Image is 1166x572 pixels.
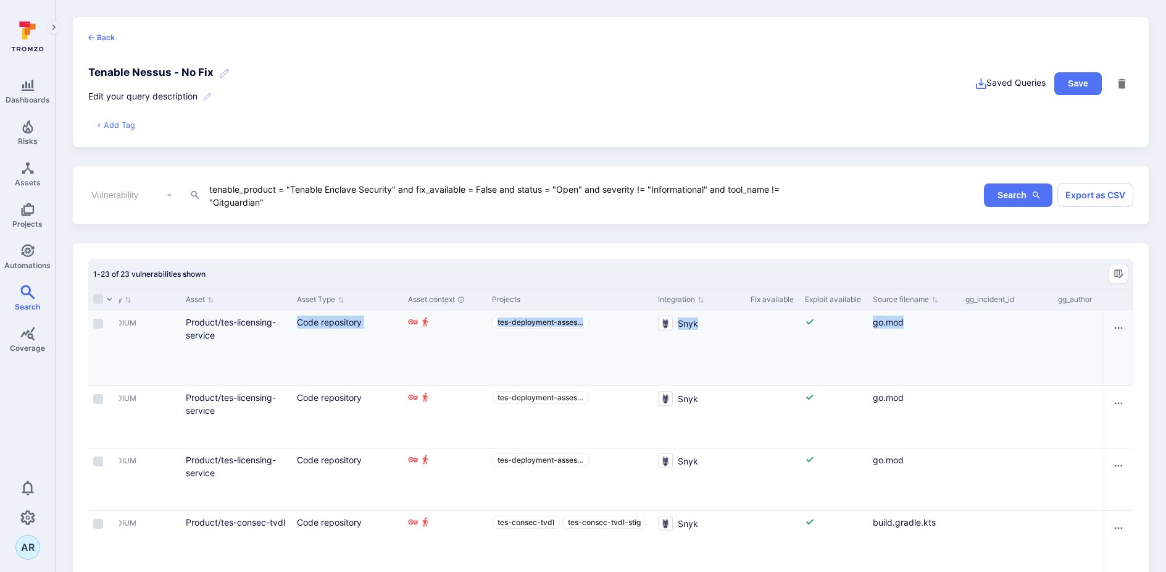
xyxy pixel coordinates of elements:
div: Medium [106,393,136,403]
div: Cell for Asset [181,311,292,385]
div: Cell for Asset [181,386,292,448]
div: Code repository [297,516,398,529]
span: tes-deployment-asses … [498,318,583,327]
button: Sort by Source filename [873,295,938,305]
div: Cell for Severity [88,311,181,385]
h3: Tenable Nessus - No Fix [88,65,230,81]
span: Automations [4,261,51,270]
div: Cell for gg_incident_id [960,311,1053,385]
div: Cell for Source filename [868,311,960,385]
div: Cell for Asset context [403,448,487,510]
div: Cell for selection [88,448,119,510]
div: Code repository [297,453,398,466]
div: Cell for selection [88,386,119,448]
div: Cell for Asset [181,448,292,510]
button: Manage columns [1109,264,1128,284]
button: Back [88,33,115,43]
a: tes-deployment-assessment [492,453,589,466]
span: Select row [93,519,103,529]
div: Medium [106,518,136,528]
div: Cell for Asset context [403,311,487,385]
div: Code repository [297,316,398,329]
span: Snyk [678,316,698,330]
a: tes-consec-tvdl [492,516,560,529]
div: Cell for [1104,386,1133,448]
span: Dashboards [6,95,50,104]
div: Cell for gg_incident_id [960,386,1053,448]
div: Cell for Source filename [868,448,960,510]
div: Medium [106,456,136,466]
button: AR [15,535,40,560]
div: Cell for gg_author [1053,448,1146,510]
div: Cell for Exploit available [800,448,868,510]
span: Projects [12,219,43,229]
div: Cell for Integration [653,311,746,385]
div: Cell for Asset Type [292,448,403,510]
div: go.mod [873,316,956,329]
button: Row actions menu [1109,318,1128,338]
button: + Add Tag [96,120,135,132]
span: Select row [93,456,103,466]
a: Product/tes-licensing-service [186,317,276,340]
span: Assets [15,178,41,187]
div: Cell for Exploit available [800,311,868,385]
div: Cell for [1104,448,1133,510]
div: Cell for Severity [88,448,181,510]
span: 1-23 of 23 vulnerabilities shown [93,269,206,279]
a: Product/tes-licensing-service [186,455,276,478]
div: Cell for Fix available [746,311,800,385]
span: Snyk [678,453,698,468]
span: Snyk [678,516,698,530]
button: Export as CSV [1057,183,1133,207]
div: Cell for Projects [487,448,653,510]
div: Cell for [1104,311,1133,385]
div: Cell for Source filename [868,386,960,448]
div: Cell for Asset Type [292,386,403,448]
div: Cell for Integration [653,448,746,510]
div: go.mod [873,453,956,466]
div: Medium [106,318,136,328]
button: Row actions menu [1109,518,1128,538]
span: Select row [93,394,103,404]
div: Cell for gg_author [1053,386,1146,448]
div: Cell for Fix available [746,386,800,448]
p: Edit your query description [88,90,230,103]
a: Product/tes-licensing-service [186,392,276,416]
div: go.mod [873,391,956,404]
button: Search [984,183,1052,207]
span: tes-deployment-asses … [498,455,583,465]
button: Sort by Integration [658,295,704,305]
div: Cell for Fix available [746,448,800,510]
div: Cell for Projects [487,311,653,385]
button: Row actions menu [1109,393,1128,413]
div: Cell for Asset Type [292,311,403,385]
div: Aaron Roy [15,535,40,560]
input: Select basic entity [89,189,156,201]
div: Cell for Integration [653,386,746,448]
button: Sort by Asset [186,295,214,305]
button: Expand navigation menu [46,20,61,35]
span: Snyk [678,391,698,405]
div: Cell for Exploit available [800,386,868,448]
div: Cell for Asset context [403,386,487,448]
button: Save [1054,72,1102,95]
span: Select row [93,319,103,329]
div: Projects [492,294,648,305]
div: Asset context [408,294,482,305]
span: tes-consec-tvdl-stig [568,518,641,527]
span: tes-deployment-asses … [498,393,583,402]
span: Select all rows [93,294,103,304]
div: Exploit available [805,294,863,305]
div: gg_incident_id [965,294,1048,305]
button: Row actions menu [1109,456,1128,476]
a: tes-deployment-assessment [492,391,589,404]
i: Expand navigation menu [49,22,58,33]
div: Cell for Severity [88,386,181,448]
button: Sort by Asset Type [297,295,344,305]
a: tes-consec-tvdl-stig [562,516,646,529]
div: Cell for selection [88,311,119,385]
div: Cell for gg_incident_id [960,448,1053,510]
div: Automatically discovered context associated with the asset [457,296,465,303]
span: Risks [18,137,38,146]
